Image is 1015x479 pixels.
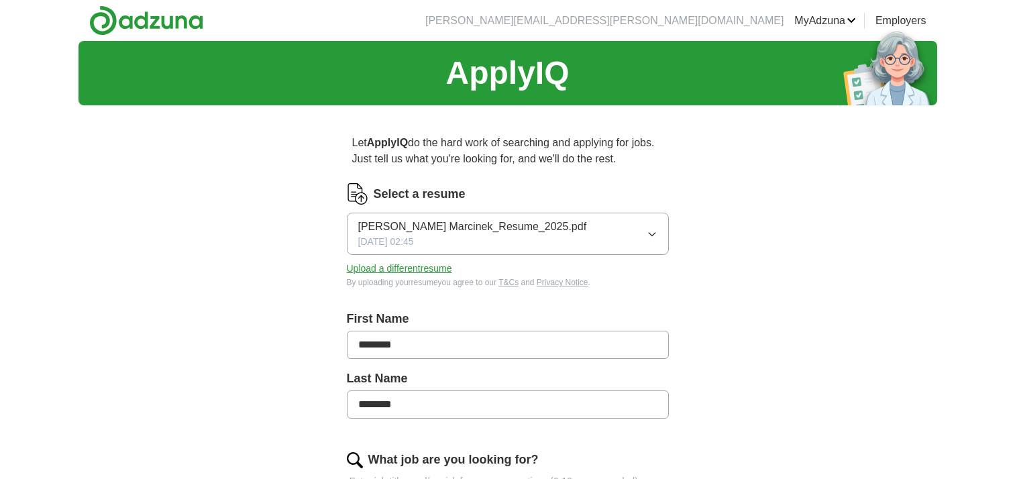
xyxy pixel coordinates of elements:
button: Upload a differentresume [347,262,452,276]
img: search.png [347,452,363,468]
button: [PERSON_NAME] Marcinek_Resume_2025.pdf[DATE] 02:45 [347,213,669,255]
span: [DATE] 02:45 [358,235,414,249]
label: Last Name [347,370,669,388]
label: Select a resume [374,185,466,203]
li: [PERSON_NAME][EMAIL_ADDRESS][PERSON_NAME][DOMAIN_NAME] [425,13,784,29]
a: Privacy Notice [537,278,588,287]
div: By uploading your resume you agree to our and . [347,276,669,288]
span: [PERSON_NAME] Marcinek_Resume_2025.pdf [358,219,587,235]
h1: ApplyIQ [445,49,569,97]
a: T&Cs [498,278,519,287]
img: Adzuna logo [89,5,203,36]
img: CV Icon [347,183,368,205]
strong: ApplyIQ [367,137,408,148]
label: What job are you looking for? [368,451,539,469]
a: MyAdzuna [794,13,856,29]
a: Employers [875,13,926,29]
label: First Name [347,310,669,328]
p: Let do the hard work of searching and applying for jobs. Just tell us what you're looking for, an... [347,129,669,172]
